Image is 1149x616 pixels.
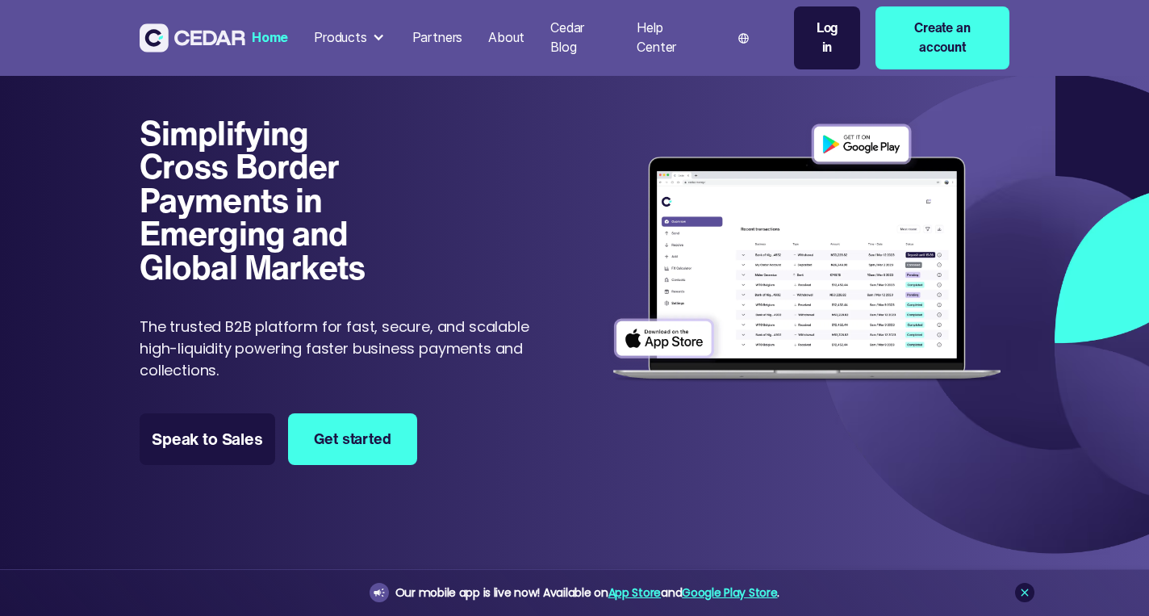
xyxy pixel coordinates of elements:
[245,20,295,56] a: Home
[488,28,524,48] div: About
[307,22,393,54] div: Products
[604,116,1009,392] img: Dashboard of transactions
[314,28,367,48] div: Products
[288,413,417,465] a: Get started
[630,10,709,65] a: Help Center
[875,6,1009,69] a: Create an account
[140,116,380,284] h1: Simplifying Cross Border Payments in Emerging and Global Markets
[550,19,611,57] div: Cedar Blog
[810,19,843,57] div: Log in
[738,33,749,44] img: world icon
[637,19,703,57] div: Help Center
[252,28,288,48] div: Home
[406,20,470,56] a: Partners
[412,28,463,48] div: Partners
[140,413,275,465] a: Speak to Sales
[140,316,540,381] p: The trusted B2B platform for fast, secure, and scalable high-liquidity powering faster business p...
[544,10,617,65] a: Cedar Blog
[482,20,531,56] a: About
[794,6,859,69] a: Log in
